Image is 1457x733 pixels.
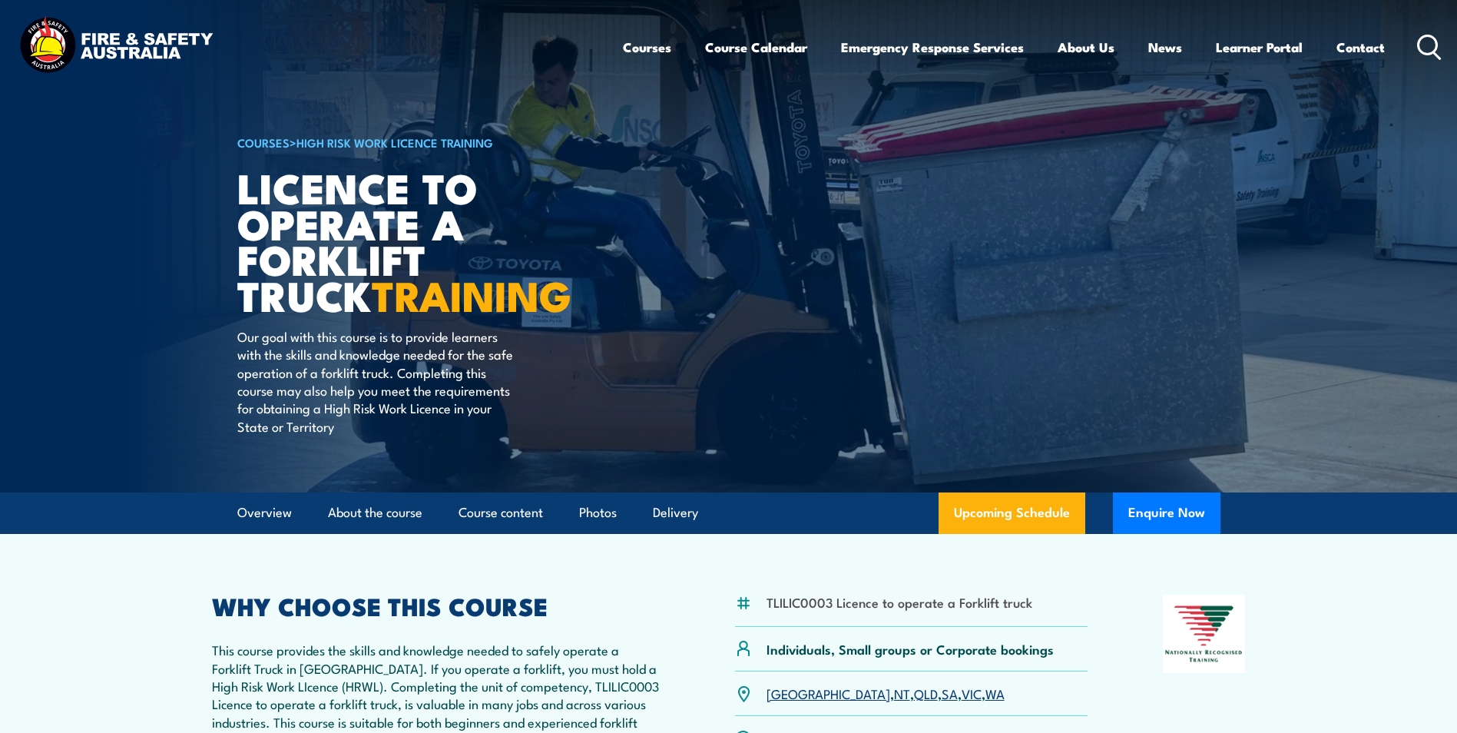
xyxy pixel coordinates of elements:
[653,493,698,533] a: Delivery
[1336,27,1385,68] a: Contact
[894,684,910,702] a: NT
[1163,595,1246,673] img: Nationally Recognised Training logo.
[767,685,1005,702] p: , , , , ,
[579,493,617,533] a: Photos
[767,593,1032,611] li: TLILIC0003 Licence to operate a Forklift truck
[962,684,982,702] a: VIC
[296,134,493,151] a: High Risk Work Licence Training
[623,27,671,68] a: Courses
[767,640,1054,658] p: Individuals, Small groups or Corporate bookings
[237,169,617,313] h1: Licence to operate a forklift truck
[237,133,617,151] h6: >
[1113,493,1220,534] button: Enquire Now
[237,493,292,533] a: Overview
[705,27,807,68] a: Course Calendar
[1148,27,1182,68] a: News
[841,27,1024,68] a: Emergency Response Services
[372,262,571,326] strong: TRAINING
[942,684,958,702] a: SA
[985,684,1005,702] a: WA
[237,134,290,151] a: COURSES
[212,595,661,616] h2: WHY CHOOSE THIS COURSE
[1058,27,1114,68] a: About Us
[1216,27,1303,68] a: Learner Portal
[328,493,422,533] a: About the course
[237,327,518,435] p: Our goal with this course is to provide learners with the skills and knowledge needed for the saf...
[767,684,890,702] a: [GEOGRAPHIC_DATA]
[459,493,543,533] a: Course content
[939,493,1085,534] a: Upcoming Schedule
[914,684,938,702] a: QLD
